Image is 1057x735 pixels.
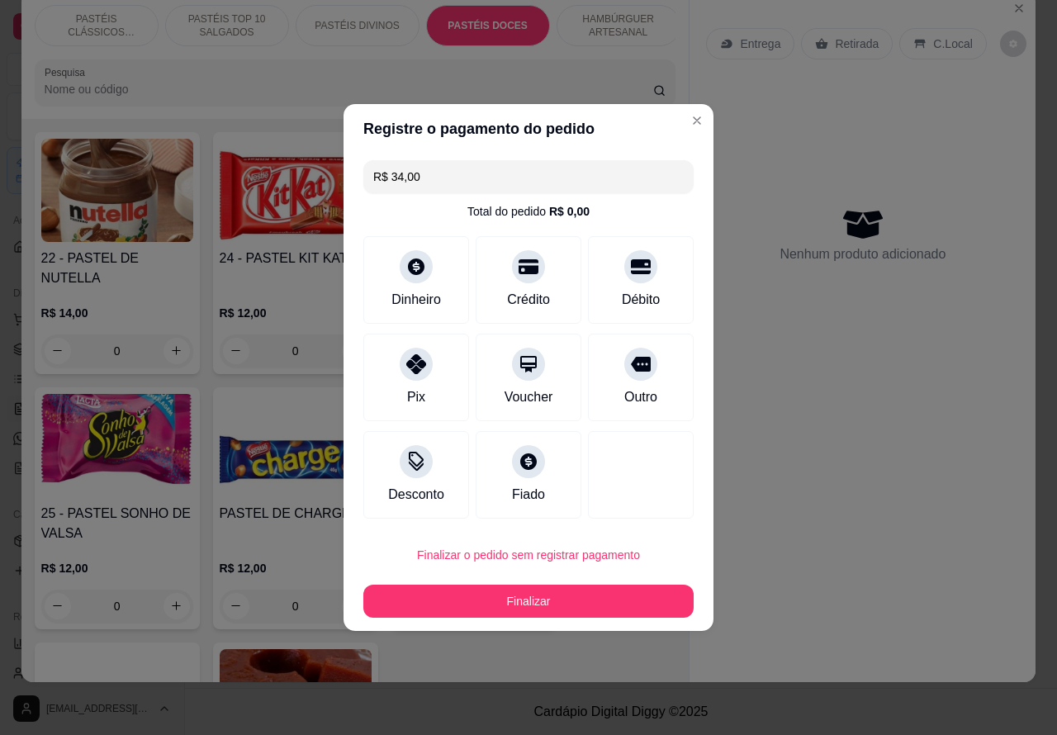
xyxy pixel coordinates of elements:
[363,585,694,618] button: Finalizar
[512,485,545,505] div: Fiado
[373,160,684,193] input: Ex.: hambúrguer de cordeiro
[622,290,660,310] div: Débito
[388,485,444,505] div: Desconto
[467,203,590,220] div: Total do pedido
[624,387,657,407] div: Outro
[549,203,590,220] div: R$ 0,00
[344,104,713,154] header: Registre o pagamento do pedido
[507,290,550,310] div: Crédito
[505,387,553,407] div: Voucher
[684,107,710,134] button: Close
[363,538,694,571] button: Finalizar o pedido sem registrar pagamento
[407,387,425,407] div: Pix
[391,290,441,310] div: Dinheiro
